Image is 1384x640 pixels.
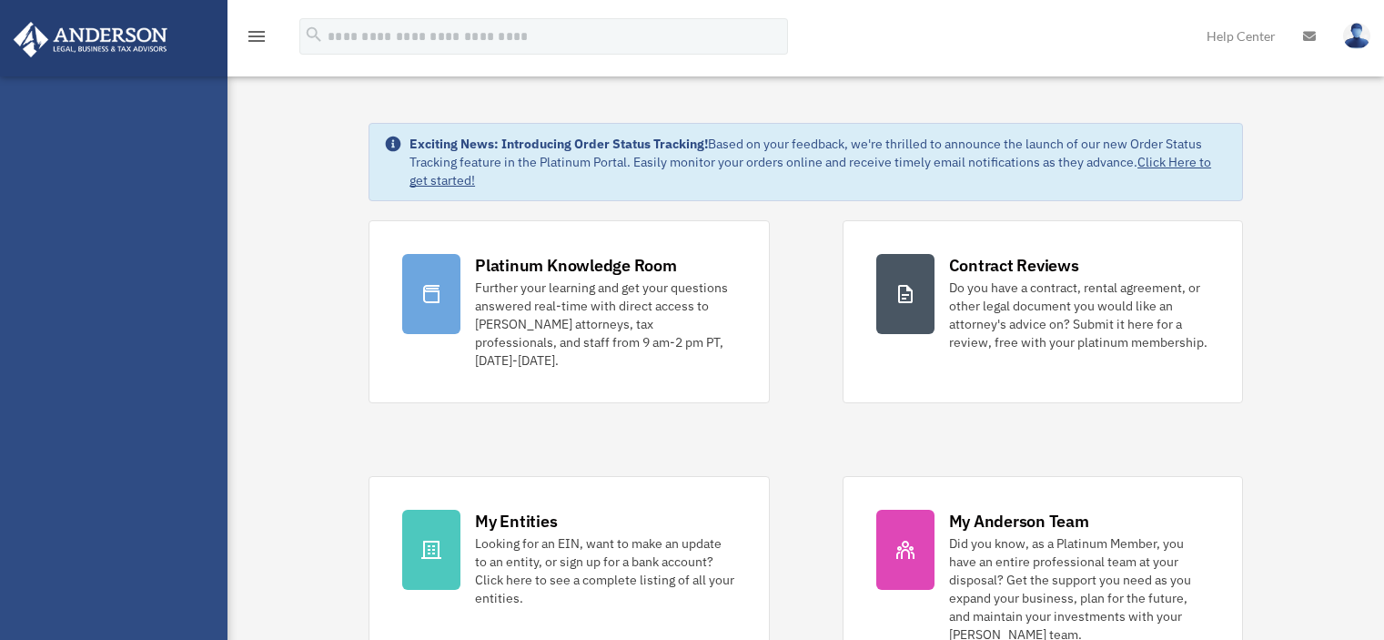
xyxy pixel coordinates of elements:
[409,135,1227,189] div: Based on your feedback, we're thrilled to announce the launch of our new Order Status Tracking fe...
[409,136,708,152] strong: Exciting News: Introducing Order Status Tracking!
[949,254,1079,277] div: Contract Reviews
[246,32,268,47] a: menu
[304,25,324,45] i: search
[8,22,173,57] img: Anderson Advisors Platinum Portal
[475,254,677,277] div: Platinum Knowledge Room
[409,154,1211,188] a: Click Here to get started!
[1343,23,1370,49] img: User Pic
[475,510,557,533] div: My Entities
[843,220,1243,403] a: Contract Reviews Do you have a contract, rental agreement, or other legal document you would like...
[246,25,268,47] i: menu
[949,510,1089,533] div: My Anderson Team
[475,279,735,370] div: Further your learning and get your questions answered real-time with direct access to [PERSON_NAM...
[475,534,735,607] div: Looking for an EIN, want to make an update to an entity, or sign up for a bank account? Click her...
[949,279,1209,351] div: Do you have a contract, rental agreement, or other legal document you would like an attorney's ad...
[369,220,769,403] a: Platinum Knowledge Room Further your learning and get your questions answered real-time with dire...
